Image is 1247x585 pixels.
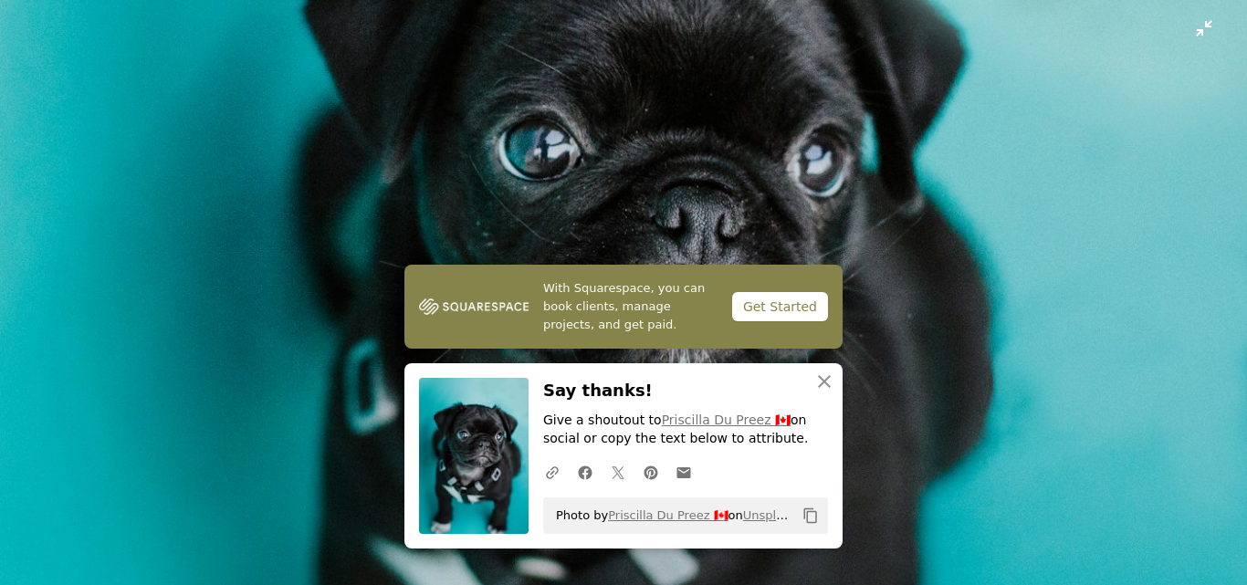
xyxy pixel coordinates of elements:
[602,454,634,490] a: Share on Twitter
[608,508,728,522] a: Priscilla Du Preez 🇨🇦
[795,500,826,531] button: Copy to clipboard
[662,413,791,427] a: Priscilla Du Preez 🇨🇦
[547,501,795,530] span: Photo by on
[732,292,828,321] div: Get Started
[743,508,797,522] a: Unsplash
[667,454,700,490] a: Share over email
[404,265,843,349] a: With Squarespace, you can book clients, manage projects, and get paid.Get Started
[419,293,529,320] img: file-1747939142011-51e5cc87e3c9
[543,412,828,448] p: Give a shoutout to on social or copy the text below to attribute.
[569,454,602,490] a: Share on Facebook
[543,279,718,334] span: With Squarespace, you can book clients, manage projects, and get paid.
[543,378,828,404] h3: Say thanks!
[634,454,667,490] a: Share on Pinterest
